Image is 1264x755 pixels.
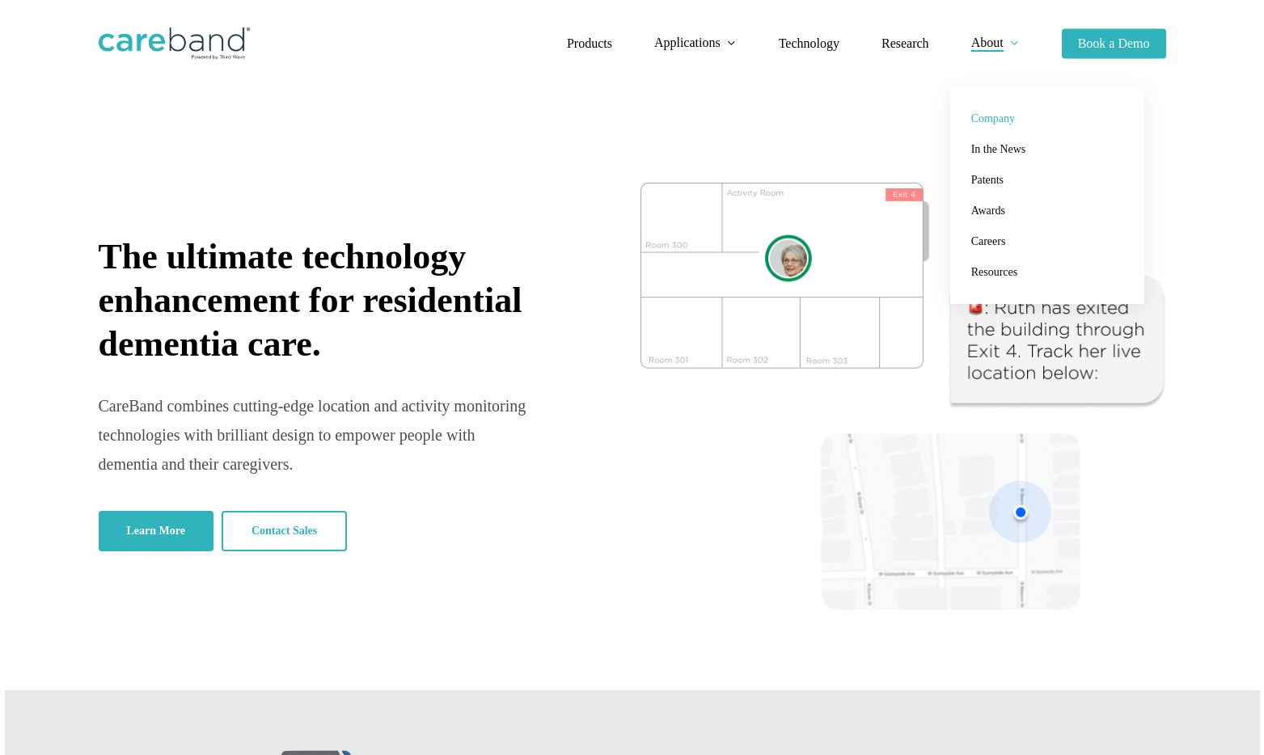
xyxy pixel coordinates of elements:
span: Contact Sales [252,523,317,539]
span: Research [881,36,929,50]
span: Company [971,112,1015,124]
a: Awards [966,196,1128,226]
a: Company [966,103,1128,134]
span: Book a Demo [1078,36,1150,50]
a: About [971,36,1020,50]
span: Applications [654,36,721,49]
span: Products [567,36,612,50]
a: Research [881,37,929,50]
a: Careers [966,226,1128,257]
a: Resources [966,257,1128,288]
span: Careers [971,235,1006,247]
span: About [971,36,1004,49]
img: CareBand tracking system [640,183,1166,611]
div: CareBand combines cutting-edge location and activity monitoring technologies with brilliant desig... [99,391,531,479]
img: CareBand [99,27,250,60]
a: Patents [966,165,1128,196]
span: Learn More [127,523,185,539]
span: Resources [971,266,1018,278]
a: Technology [779,37,839,50]
a: Applications [654,36,737,50]
a: Book a Demo [1062,37,1166,50]
span: The ultimate technology enhancement for residential dementia care. [99,237,522,364]
span: Technology [779,36,839,50]
span: In the News [971,143,1026,155]
a: In the News [966,134,1128,165]
a: Products [567,37,612,50]
span: Awards [971,205,1005,217]
a: Learn More [99,511,213,551]
a: Contact Sales [222,511,347,551]
span: Patents [971,174,1004,186]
